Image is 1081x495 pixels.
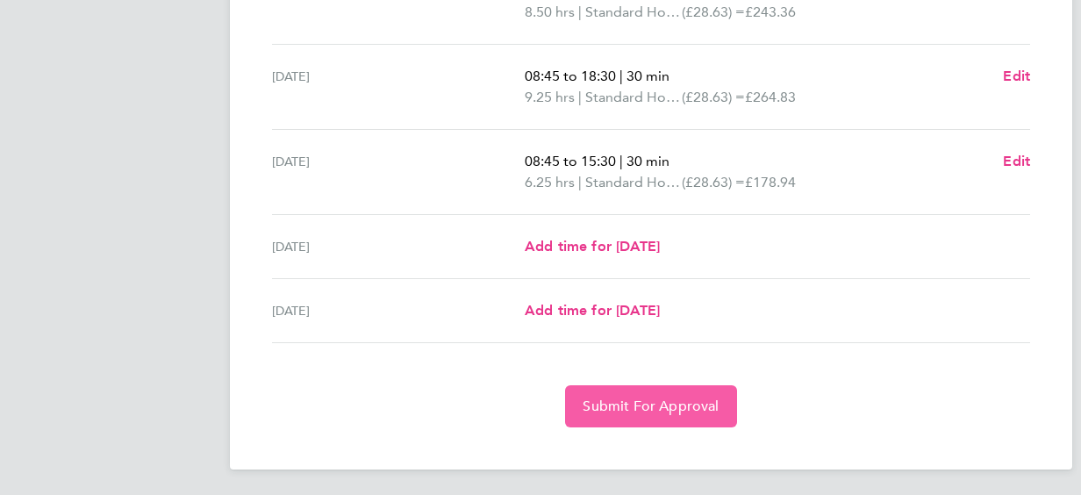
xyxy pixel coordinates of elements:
[1003,153,1030,169] span: Edit
[525,302,660,319] span: Add time for [DATE]
[745,89,796,105] span: £264.83
[578,174,582,190] span: |
[682,174,745,190] span: (£28.63) =
[525,153,616,169] span: 08:45 to 15:30
[1003,151,1030,172] a: Edit
[585,172,682,193] span: Standard Hourly
[1003,68,1030,84] span: Edit
[578,89,582,105] span: |
[525,89,575,105] span: 9.25 hrs
[585,87,682,108] span: Standard Hourly
[272,66,525,108] div: [DATE]
[578,4,582,20] span: |
[585,2,682,23] span: Standard Hourly
[682,89,745,105] span: (£28.63) =
[525,300,660,321] a: Add time for [DATE]
[626,68,669,84] span: 30 min
[745,174,796,190] span: £178.94
[272,151,525,193] div: [DATE]
[1003,66,1030,87] a: Edit
[626,153,669,169] span: 30 min
[525,4,575,20] span: 8.50 hrs
[565,385,736,427] button: Submit For Approval
[525,238,660,255] span: Add time for [DATE]
[745,4,796,20] span: £243.36
[525,236,660,257] a: Add time for [DATE]
[583,398,719,415] span: Submit For Approval
[525,174,575,190] span: 6.25 hrs
[619,153,623,169] span: |
[619,68,623,84] span: |
[525,68,616,84] span: 08:45 to 18:30
[272,300,525,321] div: [DATE]
[682,4,745,20] span: (£28.63) =
[272,236,525,257] div: [DATE]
